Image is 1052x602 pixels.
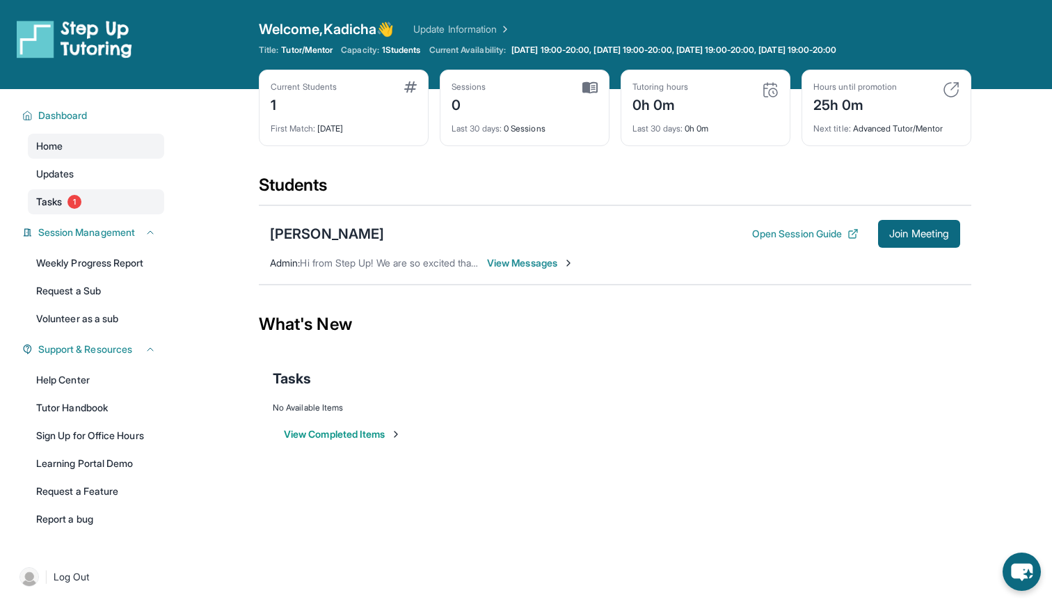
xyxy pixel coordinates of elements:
[14,562,164,592] a: |Log Out
[563,258,574,269] img: Chevron-Right
[270,257,300,269] span: Admin :
[429,45,506,56] span: Current Availability:
[632,123,683,134] span: Last 30 days :
[38,342,132,356] span: Support & Resources
[1003,553,1041,591] button: chat-button
[452,115,598,134] div: 0 Sessions
[54,570,90,584] span: Log Out
[67,195,81,209] span: 1
[28,251,164,276] a: Weekly Progress Report
[28,161,164,187] a: Updates
[271,93,337,115] div: 1
[762,81,779,98] img: card
[582,81,598,94] img: card
[404,81,417,93] img: card
[511,45,836,56] span: [DATE] 19:00-20:00, [DATE] 19:00-20:00, [DATE] 19:00-20:00, [DATE] 19:00-20:00
[36,167,74,181] span: Updates
[271,123,315,134] span: First Match :
[271,81,337,93] div: Current Students
[28,306,164,331] a: Volunteer as a sub
[28,423,164,448] a: Sign Up for Office Hours
[413,22,511,36] a: Update Information
[452,123,502,134] span: Last 30 days :
[259,174,971,205] div: Students
[281,45,333,56] span: Tutor/Mentor
[28,451,164,476] a: Learning Portal Demo
[943,81,959,98] img: card
[17,19,132,58] img: logo
[28,367,164,393] a: Help Center
[28,134,164,159] a: Home
[632,93,688,115] div: 0h 0m
[271,115,417,134] div: [DATE]
[813,93,897,115] div: 25h 0m
[33,109,156,122] button: Dashboard
[19,567,39,587] img: user-img
[28,189,164,214] a: Tasks1
[752,227,859,241] button: Open Session Guide
[273,402,957,413] div: No Available Items
[889,230,949,238] span: Join Meeting
[497,22,511,36] img: Chevron Right
[28,395,164,420] a: Tutor Handbook
[36,195,62,209] span: Tasks
[38,109,88,122] span: Dashboard
[28,278,164,303] a: Request a Sub
[632,115,779,134] div: 0h 0m
[452,93,486,115] div: 0
[878,220,960,248] button: Join Meeting
[341,45,379,56] span: Capacity:
[509,45,839,56] a: [DATE] 19:00-20:00, [DATE] 19:00-20:00, [DATE] 19:00-20:00, [DATE] 19:00-20:00
[33,342,156,356] button: Support & Resources
[28,507,164,532] a: Report a bug
[452,81,486,93] div: Sessions
[382,45,421,56] span: 1 Students
[36,139,63,153] span: Home
[45,569,48,585] span: |
[487,256,574,270] span: View Messages
[259,19,394,39] span: Welcome, Kadicha 👋
[273,369,311,388] span: Tasks
[33,225,156,239] button: Session Management
[813,115,959,134] div: Advanced Tutor/Mentor
[259,294,971,355] div: What's New
[28,479,164,504] a: Request a Feature
[632,81,688,93] div: Tutoring hours
[813,123,851,134] span: Next title :
[259,45,278,56] span: Title:
[284,427,401,441] button: View Completed Items
[38,225,135,239] span: Session Management
[270,224,384,244] div: [PERSON_NAME]
[813,81,897,93] div: Hours until promotion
